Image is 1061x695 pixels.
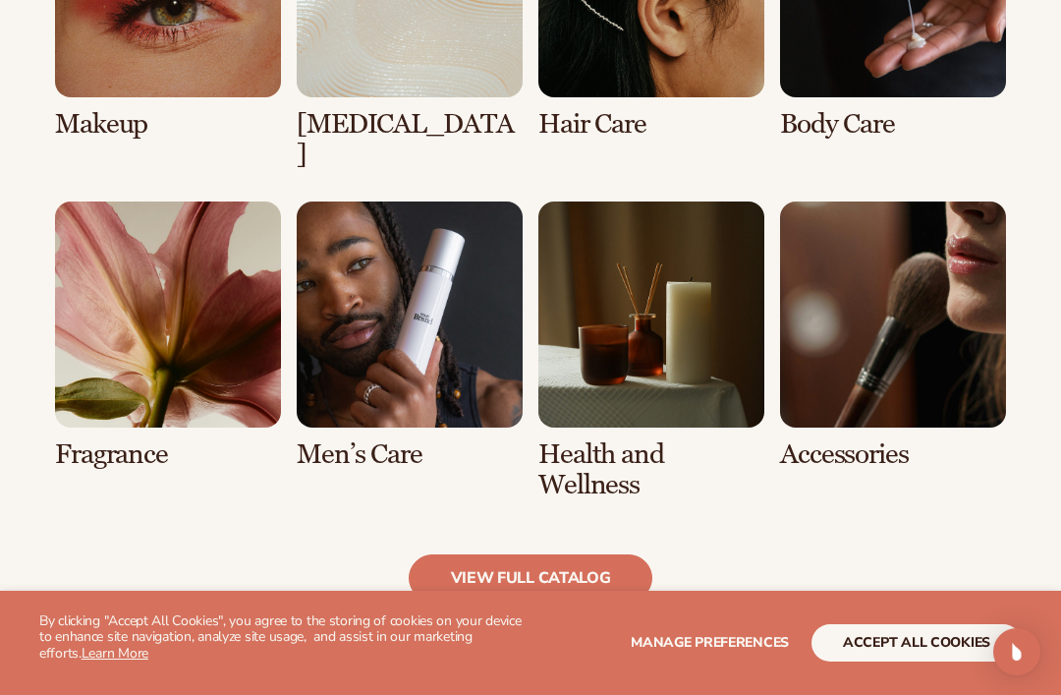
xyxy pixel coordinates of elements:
[297,109,523,170] h3: [MEDICAL_DATA]
[297,202,523,470] div: 6 / 8
[993,628,1040,675] div: Open Intercom Messenger
[409,554,653,602] a: view full catalog
[297,439,523,470] h3: Men’s Care
[55,202,281,470] div: 5 / 8
[82,644,148,663] a: Learn More
[55,109,281,140] h3: Makeup
[780,109,1006,140] h3: Body Care
[538,109,764,140] h3: Hair Care
[780,202,1006,470] div: 8 / 8
[538,202,764,500] div: 7 / 8
[55,439,281,470] h3: Fragrance
[631,624,789,662] button: Manage preferences
[39,613,530,663] p: By clicking "Accept All Cookies", you agree to the storing of cookies on your device to enhance s...
[780,439,1006,470] h3: Accessories
[811,624,1022,662] button: accept all cookies
[631,633,789,652] span: Manage preferences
